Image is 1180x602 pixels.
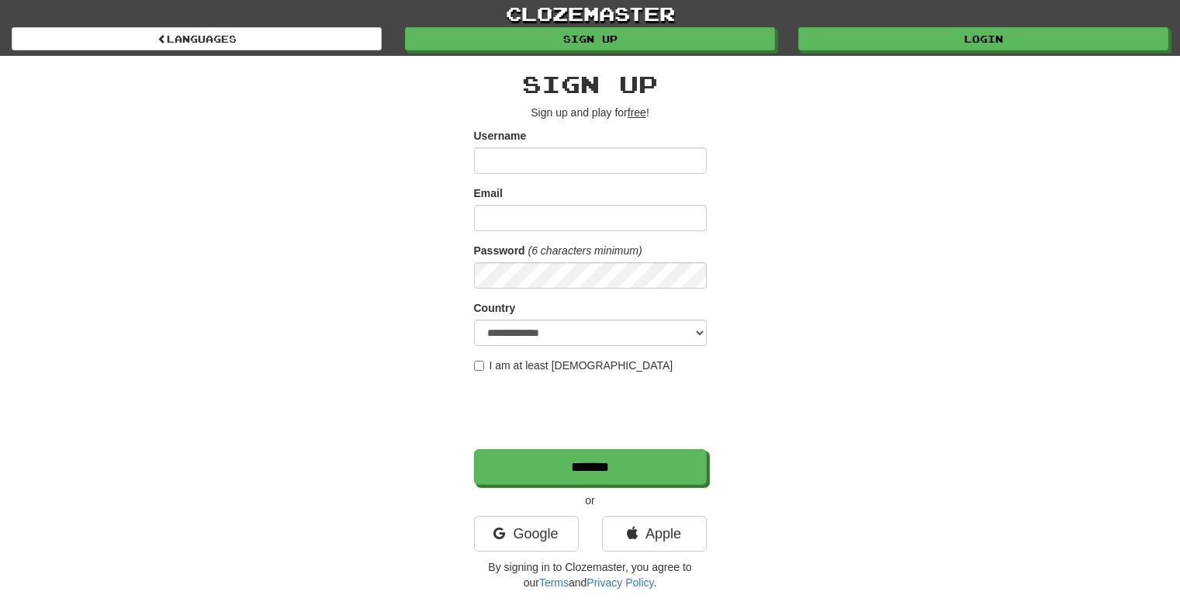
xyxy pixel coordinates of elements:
a: Login [798,27,1168,50]
a: Apple [602,516,707,552]
label: Country [474,300,516,316]
p: or [474,493,707,508]
em: (6 characters minimum) [528,244,642,257]
label: Email [474,185,503,201]
label: Username [474,128,527,144]
a: Languages [12,27,382,50]
h2: Sign up [474,71,707,97]
label: I am at least [DEMOGRAPHIC_DATA] [474,358,673,373]
input: I am at least [DEMOGRAPHIC_DATA] [474,361,484,371]
a: Privacy Policy [587,576,653,589]
iframe: reCAPTCHA [474,381,710,441]
a: Terms [539,576,569,589]
p: By signing in to Clozemaster, you agree to our and . [474,559,707,590]
a: Google [474,516,579,552]
u: free [628,106,646,119]
a: Sign up [405,27,775,50]
p: Sign up and play for ! [474,105,707,120]
label: Password [474,243,525,258]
